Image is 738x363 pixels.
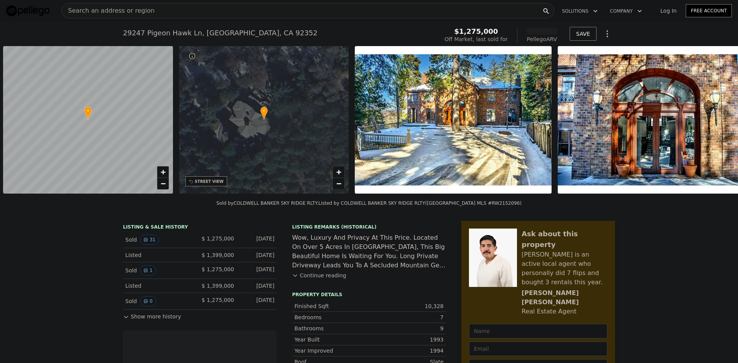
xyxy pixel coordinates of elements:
button: Show Options [600,26,615,41]
span: $ 1,275,000 [201,297,234,303]
div: • [260,106,268,120]
div: 10,328 [369,302,444,310]
div: Sold [125,265,194,275]
span: Search an address or region [62,6,155,15]
div: LISTING & SALE HISTORY [123,224,277,232]
div: 1993 [369,336,444,343]
a: Zoom out [157,178,169,189]
img: Pellego [6,5,50,16]
div: • [84,106,92,120]
input: Email [469,341,607,356]
a: Zoom out [333,178,344,189]
div: 7 [369,313,444,321]
div: Sold by COLDWELL BANKER SKY RIDGE RLTY . [216,201,318,206]
button: Show more history [123,310,181,320]
div: STREET VIEW [195,179,224,184]
div: [DATE] [240,282,274,290]
button: Solutions [556,4,604,18]
div: [DATE] [240,296,274,306]
div: Real Estate Agent [522,307,577,316]
div: [PERSON_NAME] is an active local agent who personally did 7 flips and bought 3 rentals this year. [522,250,607,287]
a: Free Account [686,4,732,17]
div: Listed by COLDWELL BANKER SKY RIDGE RLTY ([GEOGRAPHIC_DATA] MLS #RW2152096) [318,201,522,206]
button: Continue reading [292,272,346,279]
span: $ 1,399,000 [201,283,234,289]
span: $ 1,275,000 [201,266,234,272]
button: View historical data [140,296,156,306]
span: • [260,108,268,114]
div: Finished Sqft [294,302,369,310]
div: 29247 Pigeon Hawk Ln , [GEOGRAPHIC_DATA] , CA 92352 [123,28,317,38]
span: − [336,179,341,188]
img: Sale: 47392862 Parcel: 14600736 [355,46,552,194]
div: Pellego ARV [527,35,557,43]
a: Zoom in [157,166,169,178]
div: Year Improved [294,347,369,355]
span: $1,275,000 [454,27,498,35]
span: • [84,108,92,114]
button: View historical data [140,265,156,275]
div: Listed [125,251,194,259]
button: View historical data [140,235,159,245]
span: + [336,167,341,177]
span: + [160,167,165,177]
div: Listing Remarks (Historical) [292,224,446,230]
div: Bathrooms [294,325,369,332]
div: Ask about this property [522,229,607,250]
div: Bedrooms [294,313,369,321]
div: Listed [125,282,194,290]
span: $ 1,275,000 [201,235,234,242]
button: Company [604,4,648,18]
div: Property details [292,292,446,298]
input: Name [469,324,607,338]
span: − [160,179,165,188]
div: 1994 [369,347,444,355]
button: SAVE [570,27,597,41]
div: Wow, Luxury And Privacy At This Price. Located On Over 5 Acres In [GEOGRAPHIC_DATA], This Big Bea... [292,233,446,270]
div: Off Market, last sold for [445,35,508,43]
div: Year Built [294,336,369,343]
div: [DATE] [240,235,274,245]
a: Log In [651,7,686,15]
a: Zoom in [333,166,344,178]
div: [DATE] [240,265,274,275]
span: $ 1,399,000 [201,252,234,258]
div: Sold [125,235,194,245]
div: [DATE] [240,251,274,259]
div: Sold [125,296,194,306]
div: 9 [369,325,444,332]
div: [PERSON_NAME] [PERSON_NAME] [522,288,607,307]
